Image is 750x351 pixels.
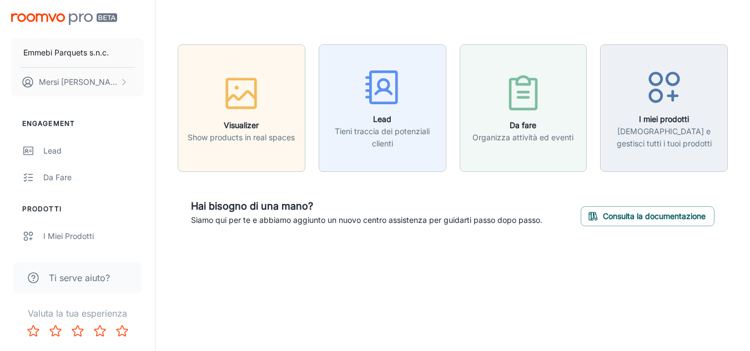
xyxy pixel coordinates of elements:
[11,68,144,96] button: Mersi [PERSON_NAME]
[326,113,439,125] h6: Lead
[188,119,295,131] h6: Visualizer
[319,44,446,172] button: LeadTieni traccia dei potenziali clienti
[607,113,721,125] h6: I miei prodotti
[49,271,110,284] span: Ti serve aiuto?
[319,101,446,113] a: LeadTieni traccia dei potenziali clienti
[188,131,295,144] p: Show products in real spaces
[11,38,144,67] button: Emmebi Parquets s.n.c.
[43,145,144,157] div: Lead
[472,119,573,131] h6: Da fare
[600,101,728,113] a: I miei prodotti[DEMOGRAPHIC_DATA] e gestisci tutti i tuoi prodotti
[191,214,542,226] p: Siamo qui per te e abbiamo aggiunto un nuovo centro assistenza per guidarti passo dopo passo.
[607,125,721,150] p: [DEMOGRAPHIC_DATA] e gestisci tutti i tuoi prodotti
[178,44,305,172] button: VisualizerShow products in real spaces
[581,206,714,226] button: Consulta la documentazione
[39,76,117,88] p: Mersi [PERSON_NAME]
[11,13,117,25] img: Roomvo PRO Beta
[43,230,144,242] div: I miei prodotti
[460,101,587,113] a: Da fareOrganizza attività ed eventi
[23,47,109,59] p: Emmebi Parquets s.n.c.
[43,171,144,184] div: Da fare
[472,131,573,144] p: Organizza attività ed eventi
[326,125,439,150] p: Tieni traccia dei potenziali clienti
[581,210,714,221] a: Consulta la documentazione
[191,199,542,214] h6: Hai bisogno di una mano?
[460,44,587,172] button: Da fareOrganizza attività ed eventi
[600,44,728,172] button: I miei prodotti[DEMOGRAPHIC_DATA] e gestisci tutti i tuoi prodotti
